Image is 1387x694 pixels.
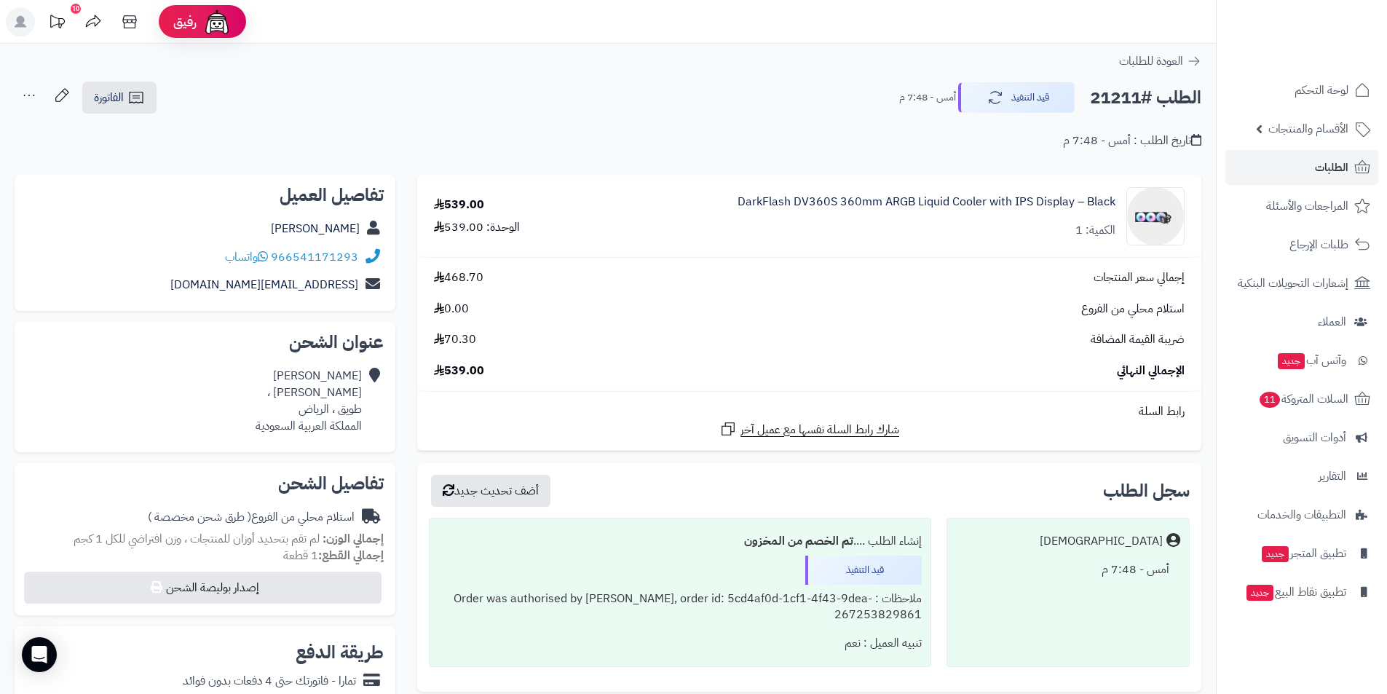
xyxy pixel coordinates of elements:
[1289,234,1348,255] span: طلبات الإرجاع
[225,248,268,266] a: واتساب
[1225,304,1378,339] a: العملاء
[1103,482,1190,500] h3: سجل الطلب
[1238,273,1348,293] span: إشعارات التحويلات البنكية
[740,422,899,438] span: شارك رابط السلة نفسها مع عميل آخر
[1063,133,1201,149] div: تاريخ الطلب : أمس - 7:48 م
[434,301,469,318] span: 0.00
[438,585,921,630] div: ملاحظات : Order was authorised by [PERSON_NAME], order id: 5cd4af0d-1cf1-4f43-9dea-267253829861
[318,547,384,564] strong: إجمالي القطع:
[1117,363,1185,379] span: الإجمالي النهائي
[434,363,484,379] span: 539.00
[22,637,57,672] div: Open Intercom Messenger
[1090,83,1201,113] h2: الطلب #21211
[958,82,1075,113] button: قيد التنفيذ
[1276,350,1346,371] span: وآتس آب
[956,556,1180,584] div: أمس - 7:48 م
[271,248,358,266] a: 966541171293
[1225,575,1378,610] a: تطبيق نقاط البيعجديد
[1225,420,1378,455] a: أدوات التسويق
[438,527,921,556] div: إنشاء الطلب ....
[296,644,384,661] h2: طريقة الدفع
[899,90,956,105] small: أمس - 7:48 م
[1257,505,1346,525] span: التطبيقات والخدمات
[1283,427,1346,448] span: أدوات التسويق
[323,530,384,548] strong: إجمالي الوزن:
[1278,353,1305,369] span: جديد
[1119,52,1183,70] span: العودة للطلبات
[148,508,251,526] span: ( طرق شحن مخصصة )
[1225,189,1378,224] a: المراجعات والأسئلة
[256,368,362,434] div: [PERSON_NAME] [PERSON_NAME] ، طويق ، الرياض المملكة العربية السعودية
[1091,331,1185,348] span: ضريبة القيمة المضافة
[1295,80,1348,100] span: لوحة التحكم
[1246,585,1273,601] span: جديد
[39,7,75,40] a: تحديثات المنصة
[1225,459,1378,494] a: التقارير
[1315,157,1348,178] span: الطلبات
[1225,343,1378,378] a: وآتس آبجديد
[1225,382,1378,417] a: السلات المتروكة11
[26,186,384,204] h2: تفاصيل العميل
[1081,301,1185,318] span: استلام محلي من الفروع
[1225,266,1378,301] a: إشعارات التحويلات البنكية
[1119,52,1201,70] a: العودة للطلبات
[148,509,355,526] div: استلام محلي من الفروع
[1094,269,1185,286] span: إجمالي سعر المنتجات
[173,13,197,31] span: رفيق
[1262,546,1289,562] span: جديد
[738,194,1115,210] a: DarkFlash DV360S 360mm ARGB Liquid Cooler with IPS Display – Black
[434,269,483,286] span: 468.70
[1318,312,1346,332] span: العملاء
[438,629,921,658] div: تنبيه العميل : نعم
[82,82,157,114] a: الفاتورة
[26,475,384,492] h2: تفاصيل الشحن
[1260,543,1346,564] span: تطبيق المتجر
[1258,389,1348,409] span: السلات المتروكة
[434,331,476,348] span: 70.30
[719,420,899,438] a: شارك رابط السلة نفسها مع عميل آخر
[1245,582,1346,602] span: تطبيق نقاط البيع
[24,572,382,604] button: إصدار بوليصة الشحن
[170,276,358,293] a: [EMAIL_ADDRESS][DOMAIN_NAME]
[1266,196,1348,216] span: المراجعات والأسئلة
[744,532,853,550] b: تم الخصم من المخزون
[94,89,124,106] span: الفاتورة
[423,403,1196,420] div: رابط السلة
[1260,392,1280,408] span: 11
[1268,119,1348,139] span: الأقسام والمنتجات
[434,197,484,213] div: 539.00
[431,475,550,507] button: أضف تحديث جديد
[283,547,384,564] small: 1 قطعة
[26,334,384,351] h2: عنوان الشحن
[1075,222,1115,239] div: الكمية: 1
[1225,73,1378,108] a: لوحة التحكم
[1288,39,1373,69] img: logo-2.png
[805,556,922,585] div: قيد التنفيذ
[1225,536,1378,571] a: تطبيق المتجرجديد
[183,673,356,690] div: تمارا - فاتورتك حتى 4 دفعات بدون فوائد
[434,219,520,236] div: الوحدة: 539.00
[202,7,232,36] img: ai-face.png
[71,4,81,14] div: 10
[1225,497,1378,532] a: التطبيقات والخدمات
[271,220,360,237] a: [PERSON_NAME]
[1319,466,1346,486] span: التقارير
[1225,150,1378,185] a: الطلبات
[1225,227,1378,262] a: طلبات الإرجاع
[1040,533,1163,550] div: [DEMOGRAPHIC_DATA]
[74,530,320,548] span: لم تقم بتحديد أوزان للمنتجات ، وزن افتراضي للكل 1 كجم
[1127,187,1184,245] img: 1749928676-202408270021892-90x90.png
